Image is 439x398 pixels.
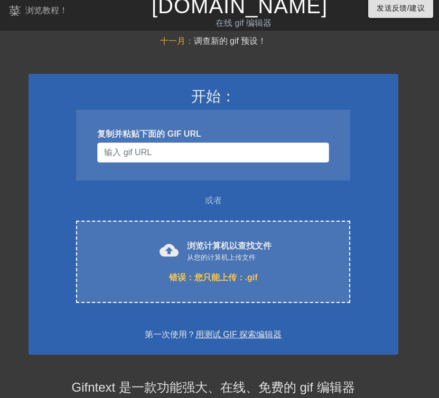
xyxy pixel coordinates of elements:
font: 或者 [205,196,222,205]
font: 发送反馈/建议 [377,4,425,12]
font: 浏览教程！ [25,6,68,15]
input: 用户名 [97,143,329,163]
font: 您只能上传：.gif [194,273,258,282]
font: 调查新的 gif 预设！ [194,36,267,45]
font: 从您的计算机上传文件 [187,253,256,261]
font: 开始： [191,88,236,105]
font: 浏览计算机以查找文件 [187,241,272,250]
font: 十一月： [160,36,194,45]
font: 第一次使用？ [145,330,195,339]
font: Gifntext 是一款功能强大、在线、免费的 gif 编辑器 [71,380,354,394]
font: 错误： [169,273,194,282]
font: cloud_upload [160,241,179,260]
a: 浏览教程！ [8,3,68,20]
font: 复制并粘贴下面的 GIF URL [97,129,201,138]
font: 在线 gif 编辑器 [216,18,272,27]
a: 用测试 GIF 探索编辑器 [195,330,282,339]
font: 菜单书 [8,3,46,16]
